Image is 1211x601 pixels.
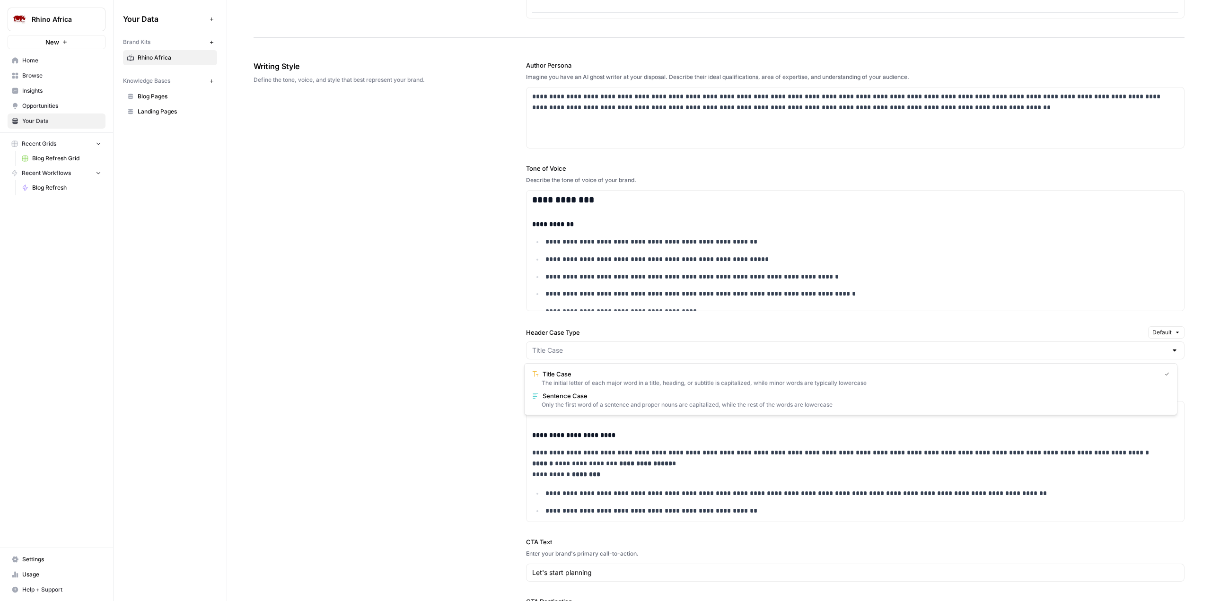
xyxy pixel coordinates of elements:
span: Blog Pages [138,92,213,101]
a: Blog Refresh Grid [18,151,105,166]
span: Recent Grids [22,139,56,148]
a: Insights [8,83,105,98]
div: Enter your brand's primary call-to-action. [526,549,1185,558]
label: Tone of Voice [526,164,1185,173]
span: Opportunities [22,102,101,110]
a: Blog Pages [123,89,217,104]
a: Home [8,53,105,68]
div: Only the first word of a sentence and proper nouns are capitalized, while the rest of the words a... [532,401,1169,409]
label: CTA Text [526,537,1185,547]
span: Settings [22,555,101,564]
span: Rhino Africa [138,53,213,62]
div: Imagine you have an AI ghost writer at your disposal. Describe their ideal qualifications, area o... [526,73,1185,81]
span: Sentence Case [543,391,1166,401]
span: Brand Kits [123,38,150,46]
div: Describe the tone of voice of your brand. [526,176,1185,184]
a: Settings [8,552,105,567]
a: Blog Refresh [18,180,105,195]
button: Recent Workflows [8,166,105,180]
span: Define the tone, voice, and style that best represent your brand. [254,76,473,84]
a: Browse [8,68,105,83]
input: Title Case [532,346,1167,355]
a: Rhino Africa [123,50,217,65]
span: Usage [22,570,101,579]
span: Blog Refresh [32,183,101,192]
label: Author Persona [526,61,1185,70]
input: Gear up and get in the game with Sunday Soccer! [532,568,1178,577]
span: Your Data [22,117,101,125]
span: Recent Workflows [22,169,71,177]
span: Home [22,56,101,65]
img: Rhino Africa Logo [11,11,28,28]
span: Writing Style [254,61,473,72]
span: Browse [22,71,101,80]
span: Title Case [543,369,1157,379]
span: Blog Refresh Grid [32,154,101,163]
a: Your Data [8,113,105,129]
button: New [8,35,105,49]
span: Your Data [123,13,206,25]
a: Landing Pages [123,104,217,119]
span: Default [1152,328,1172,337]
button: Recent Grids [8,137,105,151]
button: Help + Support [8,582,105,597]
button: Workspace: Rhino Africa [8,8,105,31]
span: New [45,37,59,47]
span: Landing Pages [138,107,213,116]
span: Rhino Africa [32,15,89,24]
div: The initial letter of each major word in a title, heading, or subtitle is capitalized, while mino... [532,379,1169,387]
span: Help + Support [22,585,101,594]
span: Insights [22,87,101,95]
span: Knowledge Bases [123,77,170,85]
a: Usage [8,567,105,582]
button: Default [1148,326,1185,339]
a: Opportunities [8,98,105,113]
label: Header Case Type [526,328,1144,337]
